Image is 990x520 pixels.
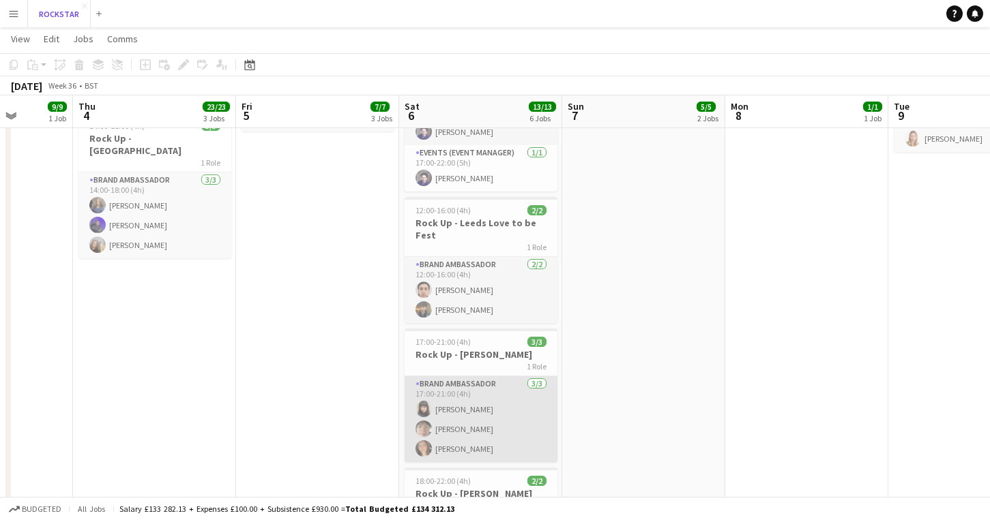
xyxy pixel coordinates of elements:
[894,100,909,112] span: Tue
[527,242,547,252] span: 1 Role
[529,102,556,112] span: 13/13
[405,100,420,112] span: Sat
[203,102,230,112] span: 23/23
[5,30,35,48] a: View
[729,108,748,123] span: 8
[22,504,61,514] span: Budgeted
[697,113,718,123] div: 2 Jobs
[242,100,252,112] span: Fri
[119,504,454,514] div: Salary £133 282.13 + Expenses £100.00 + Subsistence £930.00 =
[566,108,584,123] span: 7
[863,102,882,112] span: 1/1
[73,33,93,45] span: Jobs
[416,476,471,486] span: 18:00-22:00 (4h)
[527,361,547,371] span: 1 Role
[85,80,98,91] div: BST
[892,108,909,123] span: 9
[864,113,882,123] div: 1 Job
[529,113,555,123] div: 6 Jobs
[405,217,557,241] h3: Rock Up - Leeds Love to be Fest
[48,102,67,112] span: 9/9
[107,33,138,45] span: Comms
[405,197,557,323] app-job-card: 12:00-16:00 (4h)2/2Rock Up - Leeds Love to be Fest1 RoleBrand Ambassador2/212:00-16:00 (4h)[PERSO...
[527,476,547,486] span: 2/2
[405,376,557,462] app-card-role: Brand Ambassador3/317:00-21:00 (4h)[PERSON_NAME][PERSON_NAME][PERSON_NAME]
[11,79,42,93] div: [DATE]
[78,172,231,258] app-card-role: Brand Ambassador3/314:00-18:00 (4h)[PERSON_NAME][PERSON_NAME][PERSON_NAME]
[370,102,390,112] span: 7/7
[371,113,392,123] div: 3 Jobs
[201,157,220,168] span: 1 Role
[48,113,66,123] div: 1 Job
[405,257,557,323] app-card-role: Brand Ambassador2/212:00-16:00 (4h)[PERSON_NAME][PERSON_NAME]
[76,108,96,123] span: 4
[11,33,30,45] span: View
[78,100,96,112] span: Thu
[527,205,547,215] span: 2/2
[568,100,584,112] span: Sun
[405,145,557,192] app-card-role: Events (Event Manager)1/117:00-22:00 (5h)[PERSON_NAME]
[45,80,79,91] span: Week 36
[102,30,143,48] a: Comms
[239,108,252,123] span: 5
[44,33,59,45] span: Edit
[203,113,229,123] div: 3 Jobs
[731,100,748,112] span: Mon
[405,348,557,361] h3: Rock Up - [PERSON_NAME]
[38,30,65,48] a: Edit
[68,30,99,48] a: Jobs
[28,1,91,27] button: ROCKSTAR
[75,504,108,514] span: All jobs
[403,108,420,123] span: 6
[527,337,547,347] span: 3/3
[7,502,63,517] button: Budgeted
[78,112,231,258] app-job-card: 14:00-18:00 (4h)3/3Rock Up - [GEOGRAPHIC_DATA]1 RoleBrand Ambassador3/314:00-18:00 (4h)[PERSON_NA...
[405,487,557,500] h3: Rock Up - [PERSON_NAME]
[697,102,716,112] span: 5/5
[78,132,231,157] h3: Rock Up - [GEOGRAPHIC_DATA]
[345,504,454,514] span: Total Budgeted £134 312.13
[416,205,471,215] span: 12:00-16:00 (4h)
[416,337,471,347] span: 17:00-21:00 (4h)
[405,328,557,462] app-job-card: 17:00-21:00 (4h)3/3Rock Up - [PERSON_NAME]1 RoleBrand Ambassador3/317:00-21:00 (4h)[PERSON_NAME][...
